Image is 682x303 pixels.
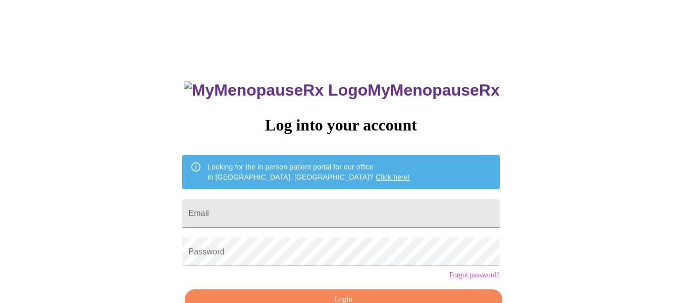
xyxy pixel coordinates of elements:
[182,116,499,135] h3: Log into your account
[184,81,368,100] img: MyMenopauseRx Logo
[449,271,500,279] a: Forgot password?
[376,173,410,181] a: Click here!
[207,158,410,186] div: Looking for the in person patient portal for our office in [GEOGRAPHIC_DATA], [GEOGRAPHIC_DATA]?
[184,81,500,100] h3: MyMenopauseRx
